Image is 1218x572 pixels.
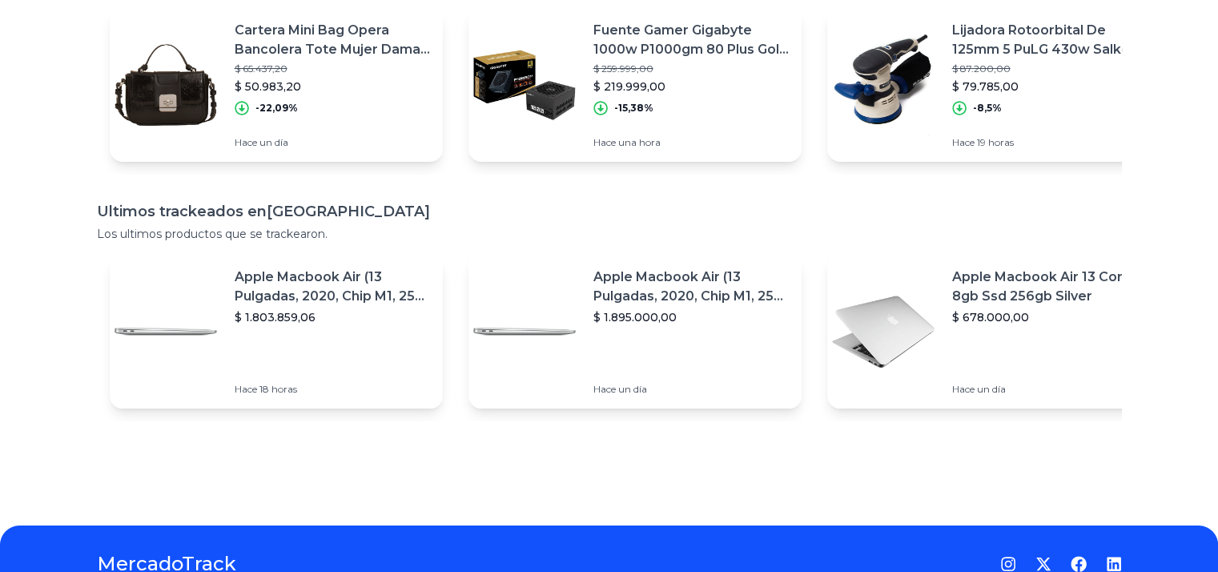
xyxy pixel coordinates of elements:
p: $ 65.437,20 [235,62,430,75]
a: Featured imageApple Macbook Air (13 Pulgadas, 2020, Chip M1, 256 Gb De Ssd, 8 Gb De Ram) - Plata$... [468,255,802,409]
p: Apple Macbook Air (13 Pulgadas, 2020, Chip M1, 256 Gb De Ssd, 8 Gb De Ram) - Plata [593,268,789,306]
a: Facebook [1071,556,1087,572]
a: LinkedIn [1106,556,1122,572]
a: Featured imageApple Macbook Air (13 Pulgadas, 2020, Chip M1, 256 Gb De Ssd, 8 Gb De Ram) - Plata$... [110,255,443,409]
p: Fuente Gamer Gigabyte 1000w P1000gm 80 Plus Gold Modular Pc Color Negro [593,21,789,59]
p: Cartera Mini Bag Opera Bancolera Tote Mujer Dama Santaclara [235,21,430,59]
a: Featured imageCartera Mini Bag Opera Bancolera Tote Mujer Dama Santaclara$ 65.437,20$ 50.983,20-2... [110,8,443,162]
p: $ 79.785,00 [952,79,1148,95]
p: Hace 19 horas [952,136,1148,149]
a: Twitter [1035,556,1051,572]
p: $ 678.000,00 [952,309,1148,325]
a: Featured imageApple Macbook Air 13 Core I5 8gb Ssd 256gb Silver$ 678.000,00Hace un día [827,255,1160,409]
p: -8,5% [973,102,1002,115]
p: -15,38% [614,102,653,115]
img: Featured image [468,276,581,388]
p: Apple Macbook Air 13 Core I5 8gb Ssd 256gb Silver [952,268,1148,306]
p: $ 1.803.859,06 [235,309,430,325]
p: Hace una hora [593,136,789,149]
a: Instagram [1000,556,1016,572]
h1: Ultimos trackeados en [GEOGRAPHIC_DATA] [97,200,1122,223]
img: Featured image [827,29,939,141]
p: Apple Macbook Air (13 Pulgadas, 2020, Chip M1, 256 Gb De Ssd, 8 Gb De Ram) - Plata [235,268,430,306]
p: -22,09% [255,102,298,115]
a: Featured imageFuente Gamer Gigabyte 1000w P1000gm 80 Plus Gold Modular Pc Color Negro$ 259.999,00... [468,8,802,162]
p: $ 50.983,20 [235,79,430,95]
img: Featured image [110,29,222,141]
p: $ 219.999,00 [593,79,789,95]
p: $ 259.999,00 [593,62,789,75]
p: Los ultimos productos que se trackearon. [97,226,1122,242]
p: Hace un día [593,383,789,396]
p: Lijadora Rotoorbital De 125mm 5 PuLG 430w Salkor Pro Lri1200 [952,21,1148,59]
a: Featured imageLijadora Rotoorbital De 125mm 5 PuLG 430w Salkor Pro Lri1200$ 87.200,00$ 79.785,00-... [827,8,1160,162]
img: Featured image [110,276,222,388]
p: $ 1.895.000,00 [593,309,789,325]
p: Hace 18 horas [235,383,430,396]
p: $ 87.200,00 [952,62,1148,75]
p: Hace un día [235,136,430,149]
img: Featured image [468,29,581,141]
p: Hace un día [952,383,1148,396]
img: Featured image [827,276,939,388]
